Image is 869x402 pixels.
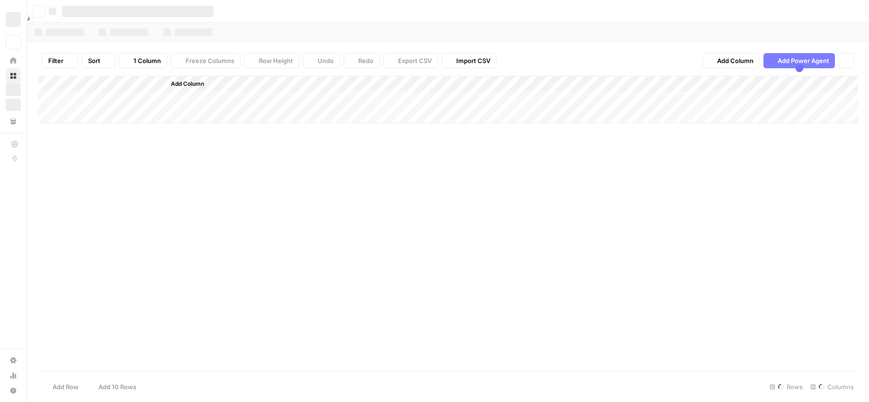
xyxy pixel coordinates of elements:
a: Your Data [6,114,21,129]
span: Add Power Agent [778,56,829,65]
button: Help + Support [6,383,21,398]
a: Settings [6,353,21,368]
button: Freeze Columns [171,53,240,68]
button: Export CSV [383,53,438,68]
button: Add Power Agent [763,53,835,68]
button: Add Column [159,78,208,90]
a: Usage [6,368,21,383]
button: Import CSV [442,53,497,68]
div: Rows [766,379,807,394]
span: Add Column [171,80,204,88]
button: Row Height [244,53,299,68]
a: Home [6,53,21,68]
span: 1 Column [133,56,161,65]
span: Add 10 Rows [98,382,136,392]
span: Add Column [717,56,754,65]
button: Add Row [38,379,84,394]
span: Row Height [259,56,293,65]
div: Columns [807,379,858,394]
button: Add Column [702,53,760,68]
button: 1 Column [119,53,167,68]
span: Import CSV [456,56,490,65]
span: Add Row [53,382,79,392]
span: Redo [358,56,373,65]
button: Sort [82,53,115,68]
button: Undo [303,53,340,68]
button: Redo [344,53,380,68]
span: Export CSV [398,56,432,65]
span: Sort [88,56,100,65]
a: Browse [6,68,21,83]
button: Filter [42,53,78,68]
span: Freeze Columns [186,56,234,65]
span: Undo [318,56,334,65]
span: Filter [48,56,63,65]
button: Add 10 Rows [84,379,142,394]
